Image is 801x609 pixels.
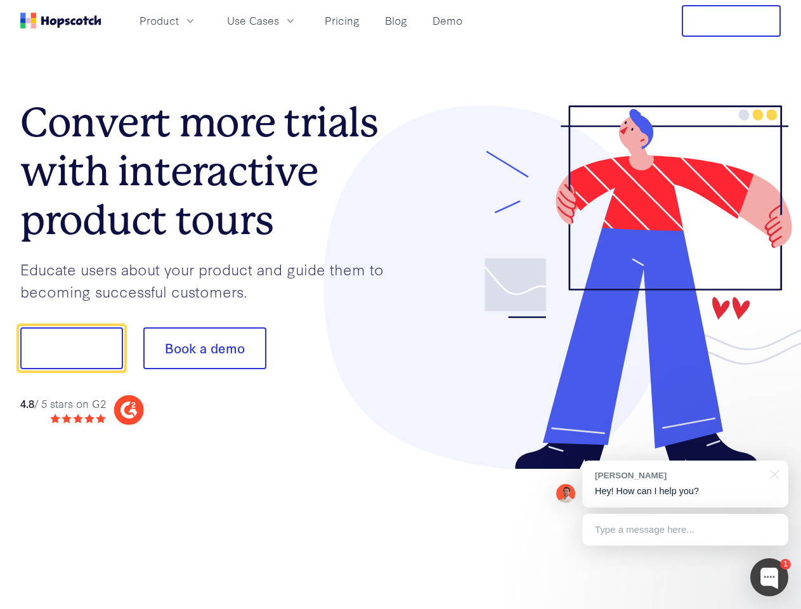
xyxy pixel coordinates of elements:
button: Free Trial [682,5,781,37]
div: Type a message here... [582,514,788,546]
a: Demo [427,10,467,31]
div: / 5 stars on G2 [20,396,106,412]
h1: Convert more trials with interactive product tours [20,98,401,244]
div: [PERSON_NAME] [595,469,763,481]
span: Product [140,13,179,29]
button: Book a demo [143,327,266,369]
a: Pricing [320,10,365,31]
button: Product [132,10,204,31]
button: Use Cases [219,10,304,31]
strong: 4.8 [20,396,34,410]
button: Show me! [20,327,123,369]
div: 1 [780,559,791,570]
p: Educate users about your product and guide them to becoming successful customers. [20,258,401,302]
img: Mark Spera [556,484,575,503]
a: Blog [380,10,412,31]
span: Use Cases [227,13,279,29]
p: Hey! How can I help you? [595,485,776,498]
a: Home [20,13,101,29]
